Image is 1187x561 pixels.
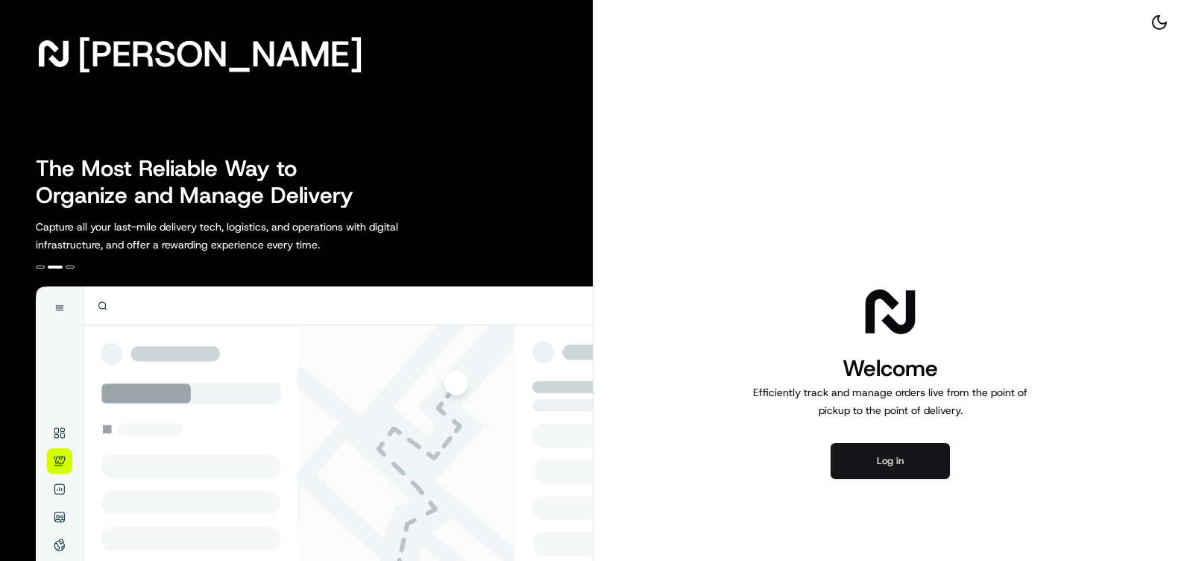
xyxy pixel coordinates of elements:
[36,218,465,254] p: Capture all your last-mile delivery tech, logistics, and operations with digital infrastructure, ...
[36,155,370,209] h2: The Most Reliable Way to Organize and Manage Delivery
[747,383,1033,419] p: Efficiently track and manage orders live from the point of pickup to the point of delivery.
[747,354,1033,383] h1: Welcome
[831,443,950,479] button: Log in
[78,39,363,69] span: [PERSON_NAME]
